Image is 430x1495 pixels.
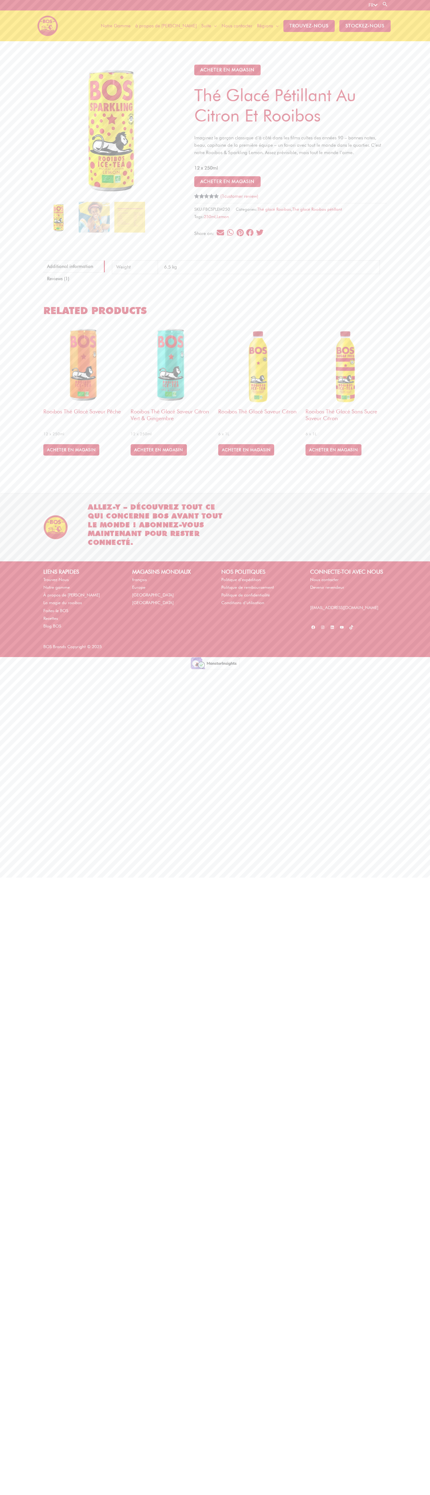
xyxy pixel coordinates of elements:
[201,17,211,35] span: Suite
[132,576,209,607] nav: MAGASINS MONDIAUX
[43,624,61,628] a: Blog BOS
[216,228,225,237] div: Share on email
[218,444,274,455] a: BUY IN STORE
[369,2,377,8] a: FR
[222,193,224,199] span: 1
[306,324,387,405] img: Rooibos Thé Glacé sans sucre Saveur Citron
[306,324,387,438] a: Rooibos Thé Glacé sans sucre Saveur Citron6 x 1L
[204,214,215,219] a: 250ml
[131,444,187,455] a: BUY IN STORE
[257,207,291,212] a: Thé glacé Rooibos
[246,228,254,237] div: Share on facebook
[43,616,58,621] a: Recettes
[132,600,174,605] a: [GEOGRAPHIC_DATA]
[79,202,109,233] img: TB_20170504_BOS_3250_CMYK-2
[194,134,387,156] p: Imaginez le garçon classique d’à côté dans les films cultes des années 90 – bonnes notes, beau, c...
[194,65,261,75] button: ACHETER EN MAGASIN
[339,20,391,32] span: stockez-nous
[221,577,261,582] a: Politique d’expédition
[43,431,124,437] span: 12 x 250ml
[88,503,228,547] h2: Allez-y – découvrez tout ce qui concerne BOS avant tout le monde ! Abonnez-vous maintenant pour r...
[43,405,124,429] h2: Rooibos thé glacé saveur pêche
[37,643,215,651] div: BOS Brands Copyright © 2025
[132,592,174,597] a: [GEOGRAPHIC_DATA]
[222,17,252,35] span: Nous contacter
[337,10,393,41] a: stockez-nous
[43,60,181,197] img: Thé glacé pétillant au citron et rooibos
[218,324,299,405] img: Rooibos Thé Glacé Saveur Citron
[281,10,337,41] a: TROUVEZ-NOUS
[221,600,264,605] a: Conditions d’utilisation
[310,576,387,591] nav: Connecte-toi avec nous
[43,576,120,630] nav: LIENS RAPIDES
[218,431,299,437] span: 6 x 1L
[43,568,120,576] h2: LIENS RAPIDES
[43,324,124,438] a: Rooibos thé glacé saveur pêche12 x 250ml
[43,444,99,455] a: BUY IN STORE
[43,305,387,317] h2: Related products
[283,20,335,32] span: TROUVEZ-NOUS
[194,176,261,187] button: ACHETER EN MAGASIN
[131,431,212,437] span: 12 x 250ml
[194,194,219,219] span: Rated out of 5 based on customer rating
[256,228,264,237] div: Share on twitter
[43,260,105,272] a: Additional information
[132,568,209,576] h2: MAGASINS MONDIAUX
[219,10,254,41] a: Nous contacter
[310,568,387,576] h2: Connecte-toi avec nous
[306,405,387,429] h2: Rooibos Thé Glacé sans sucre Saveur Citron
[203,207,230,212] span: FBCSPLEM250
[226,228,235,237] div: Share on whatsapp
[221,576,298,607] nav: NOS POLITIQUES
[101,17,131,35] span: Notre Gamme
[306,431,387,437] span: 6 x 1L
[112,261,158,274] th: Weight
[221,585,274,590] a: Politique de remboursement
[310,605,378,610] a: [EMAIL_ADDRESS][DOMAIN_NAME]
[43,608,68,613] a: Faites-le BOS
[158,261,380,274] td: 6.5 kg
[112,260,380,274] table: Product Details
[191,657,240,669] img: Verified by MonsterInsights
[43,515,68,540] img: BOS Ice Tea
[98,10,133,41] a: Notre Gamme
[221,568,298,576] h2: NOS POLITIQUES
[114,202,145,233] img: Thé glacé pétillant au citron et rooibos - Image 3
[37,15,58,36] img: BOS logo finals-200px
[43,592,100,597] a: À propos de [PERSON_NAME]
[217,214,229,219] a: Lemon
[135,17,197,35] span: à propos de [PERSON_NAME]
[292,207,342,212] a: Thé glacé Rooibos pétillant
[132,585,145,590] a: Europe
[236,228,244,237] div: Share on pinterest
[194,164,387,172] p: 12 x 250ml
[310,585,344,590] a: Devenir revendeur
[218,405,299,429] h2: Rooibos Thé Glacé Saveur Citron
[133,10,199,41] a: à propos de [PERSON_NAME]
[194,205,230,213] span: SKU:
[220,193,258,199] a: (1customer review)
[43,273,105,285] a: Reviews (1)
[43,202,74,233] img: Thé glacé pétillant au citron et rooibos
[236,205,342,213] span: Categories: ,
[94,10,393,41] nav: Site Navigation
[131,405,212,429] h2: Rooibos thé glacé saveur citron vert & gingembre
[306,444,361,455] a: BUY IN STORE
[194,213,229,220] span: Tags: ,
[131,324,212,438] a: Rooibos thé glacé saveur citron vert & gingembre12 x 250ml
[43,324,124,405] img: Rooibos thé glacé saveur pêche
[131,324,212,405] img: EU_BOS_250ml_L&G
[221,592,270,597] a: Politique de confidentialité
[43,577,69,582] a: Trouvez-Nous
[218,324,299,438] a: Rooibos Thé Glacé Saveur Citron6 x 1L
[132,577,147,582] a: français
[257,17,273,35] span: Régions
[194,231,216,236] div: Share on:
[194,194,197,205] span: 1
[43,585,70,590] a: Notre gamme
[382,1,388,7] a: Search button
[199,10,219,41] a: Suite
[310,577,339,582] a: Nous contacter
[43,600,82,605] a: La magie du rooibos
[254,10,281,41] a: Régions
